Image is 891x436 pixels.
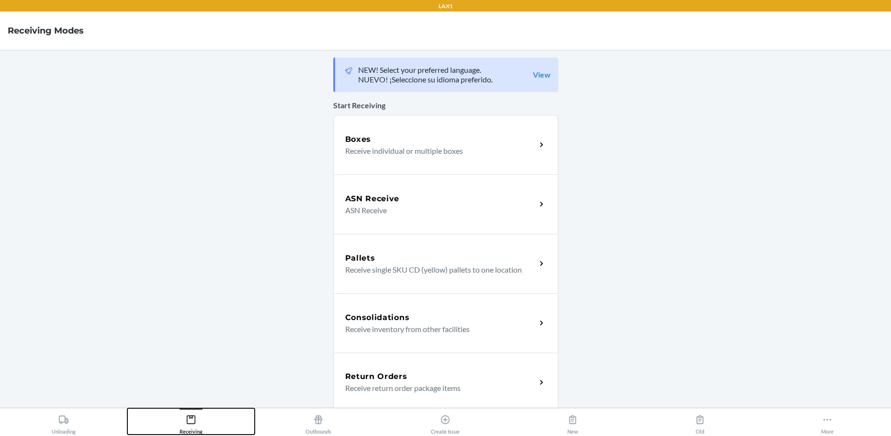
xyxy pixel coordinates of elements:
[52,411,76,435] div: Unloading
[345,371,407,382] h5: Return Orders
[180,411,203,435] div: Receiving
[345,205,529,216] p: ASN Receive
[345,264,529,275] p: Receive single SKU CD (yellow) pallets to one location
[305,411,331,435] div: Outbounds
[333,353,558,412] a: Return OrdersReceive return order package items
[567,411,578,435] div: New
[345,193,400,205] h5: ASN Receive
[431,411,460,435] div: Create Issue
[333,234,558,293] a: PalletsReceive single SKU CD (yellow) pallets to one location
[345,382,529,394] p: Receive return order package items
[127,408,255,435] button: Receiving
[255,408,382,435] button: Outbounds
[345,134,372,145] h5: Boxes
[333,100,558,111] p: Start Receiving
[345,145,529,157] p: Receive individual or multiple boxes
[333,115,558,174] a: BoxesReceive individual or multiple boxes
[358,75,493,84] p: NUEVO! ¡Seleccione su idioma preferido.
[333,293,558,353] a: ConsolidationsReceive inventory from other facilities
[333,174,558,234] a: ASN ReceiveASN Receive
[345,252,375,264] h5: Pallets
[821,411,834,435] div: More
[636,408,764,435] button: Old
[533,70,551,80] a: View
[439,2,453,11] p: LAX1
[764,408,891,435] button: More
[382,408,509,435] button: Create Issue
[695,411,705,435] div: Old
[345,323,529,335] p: Receive inventory from other facilities
[8,24,84,37] h4: Receiving Modes
[509,408,636,435] button: New
[358,65,493,75] p: NEW! Select your preferred language.
[345,312,410,323] h5: Consolidations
